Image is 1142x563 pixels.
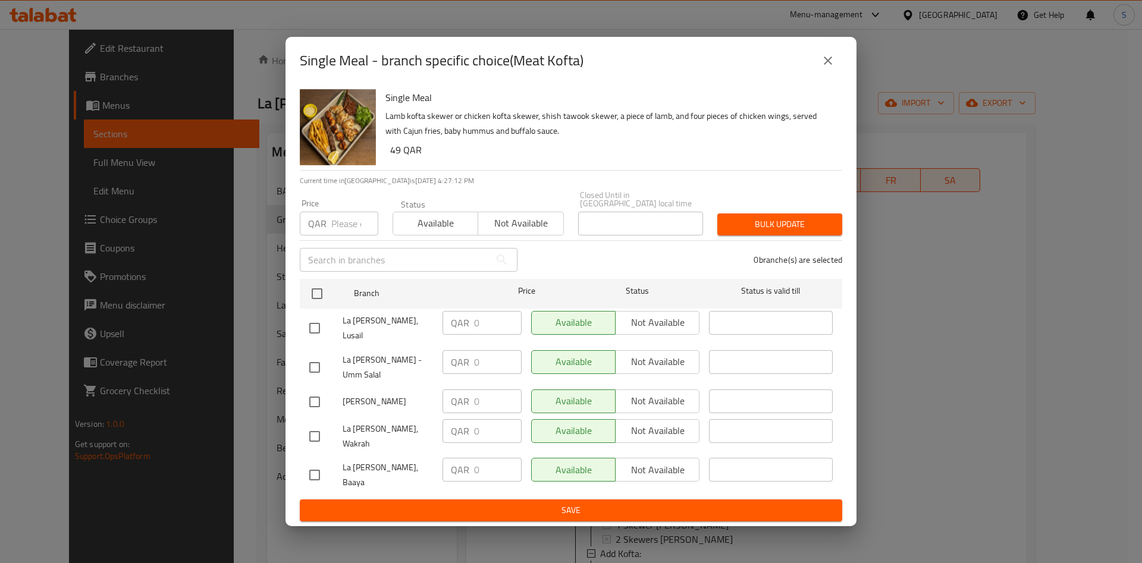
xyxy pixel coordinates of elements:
h6: 49 QAR [390,141,833,158]
p: QAR [451,394,469,408]
button: Save [300,499,842,521]
span: Status is valid till [709,284,833,298]
p: QAR [451,316,469,330]
button: Available [393,212,478,235]
span: La [PERSON_NAME], Wakrah [343,422,433,451]
p: 0 branche(s) are selected [754,254,842,266]
span: Status [576,284,699,298]
input: Please enter price [474,458,522,482]
p: QAR [451,355,469,369]
button: close [814,46,842,75]
p: QAR [451,424,469,438]
span: Save [309,503,833,518]
button: Bulk update [717,213,842,235]
span: La [PERSON_NAME], Baaya [343,460,433,490]
span: Price [487,284,566,298]
img: Single Meal [300,89,376,165]
input: Please enter price [474,419,522,443]
input: Please enter price [331,212,378,235]
span: Available [398,215,473,232]
span: Not available [483,215,559,232]
button: Not available [478,212,563,235]
span: La [PERSON_NAME], Lusail [343,313,433,343]
span: Branch [354,286,478,301]
input: Search in branches [300,248,490,272]
p: QAR [308,216,327,231]
input: Please enter price [474,350,522,374]
span: [PERSON_NAME] [343,394,433,409]
input: Please enter price [474,311,522,335]
span: Bulk update [727,217,833,232]
p: Current time in [GEOGRAPHIC_DATA] is [DATE] 4:27:12 PM [300,175,842,186]
p: Lamb kofta skewer or chicken kofta skewer, shish tawook skewer, a piece of lamb, and four pieces ... [385,109,833,139]
h2: Single Meal - branch specific choice(Meat Kofta) [300,51,583,70]
span: La [PERSON_NAME] - Umm Salal [343,353,433,382]
p: QAR [451,463,469,477]
input: Please enter price [474,389,522,413]
h6: Single Meal [385,89,833,106]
